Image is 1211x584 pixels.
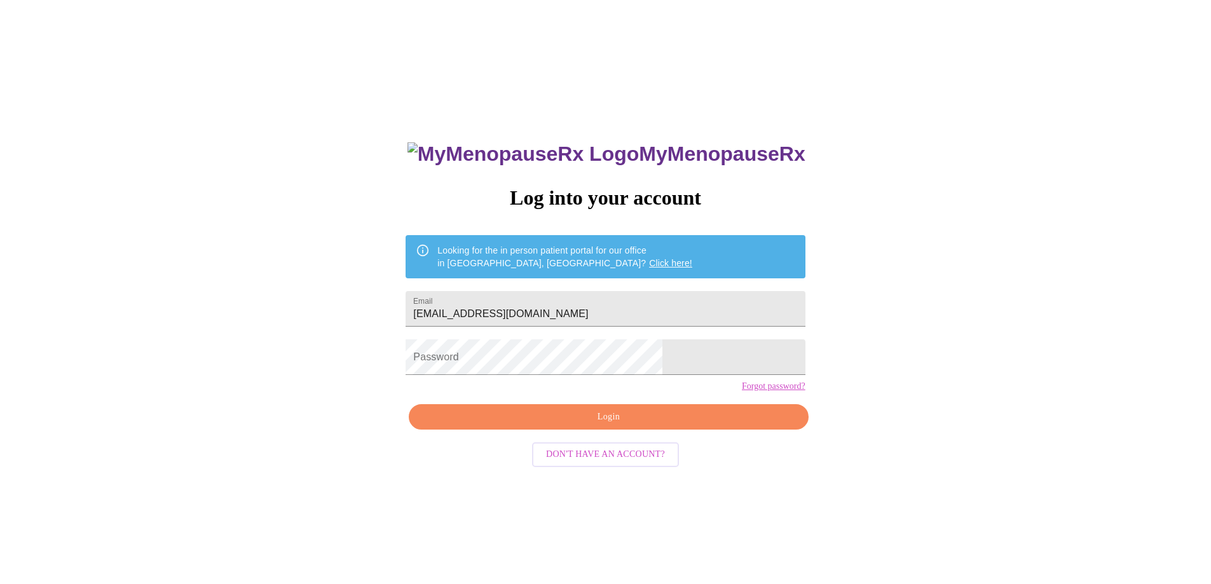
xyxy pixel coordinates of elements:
[437,239,692,275] div: Looking for the in person patient portal for our office in [GEOGRAPHIC_DATA], [GEOGRAPHIC_DATA]?
[406,186,805,210] h3: Log into your account
[742,381,805,391] a: Forgot password?
[407,142,805,166] h3: MyMenopauseRx
[649,258,692,268] a: Click here!
[532,442,679,467] button: Don't have an account?
[546,447,665,463] span: Don't have an account?
[529,448,682,459] a: Don't have an account?
[423,409,793,425] span: Login
[407,142,639,166] img: MyMenopauseRx Logo
[409,404,808,430] button: Login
